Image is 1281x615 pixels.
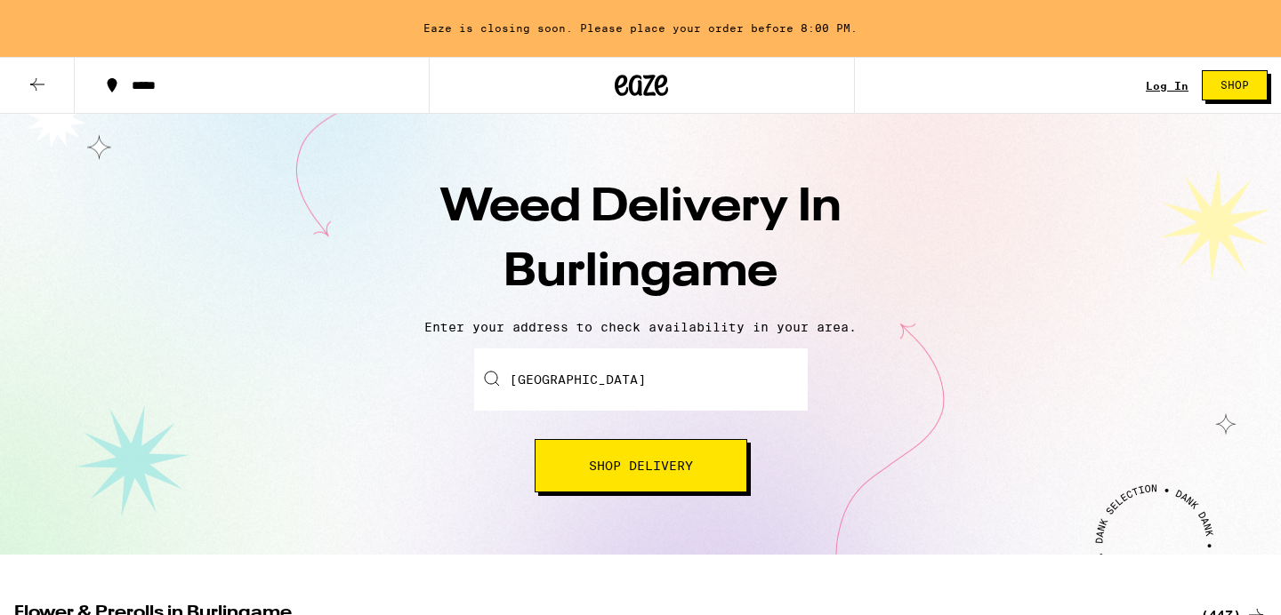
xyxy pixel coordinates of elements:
[1146,80,1188,92] div: Log In
[18,320,1263,334] p: Enter your address to check availability in your area.
[474,348,808,411] input: Enter your delivery address
[504,250,777,296] span: Burlingame
[589,459,693,472] span: Shop Delivery
[1202,70,1268,100] button: Shop
[535,439,747,492] button: Shop Delivery
[1221,80,1249,91] span: Shop
[329,176,952,306] h1: Weed Delivery In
